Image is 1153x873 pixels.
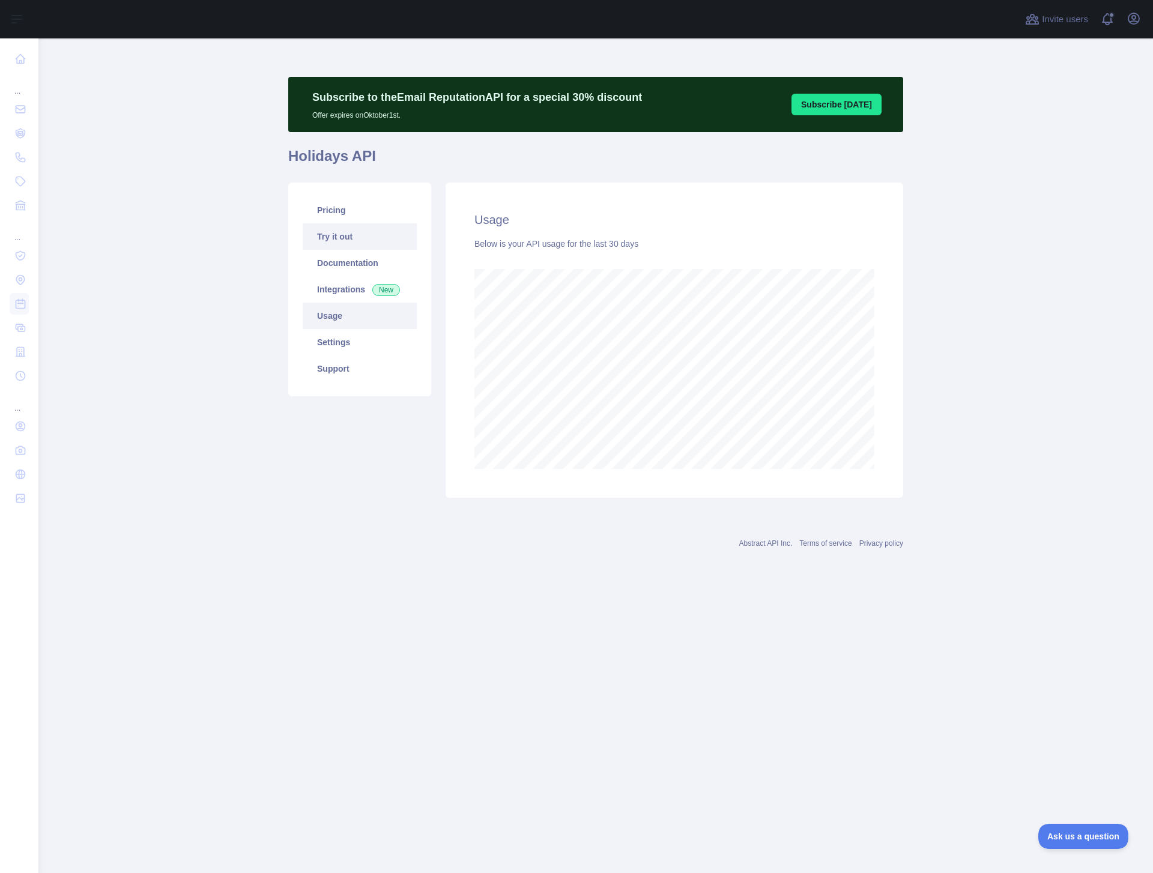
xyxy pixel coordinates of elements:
a: Pricing [303,197,417,223]
a: Terms of service [799,539,852,548]
div: ... [10,72,29,96]
iframe: Toggle Customer Support [1038,824,1129,849]
a: Try it out [303,223,417,250]
p: Offer expires on Oktober 1st. [312,106,642,120]
a: Privacy policy [859,539,903,548]
h2: Usage [474,211,874,228]
div: Below is your API usage for the last 30 days [474,238,874,250]
a: Documentation [303,250,417,276]
div: ... [10,219,29,243]
div: ... [10,389,29,413]
span: Invite users [1042,13,1088,26]
button: Subscribe [DATE] [791,94,882,115]
a: Abstract API Inc. [739,539,793,548]
a: Usage [303,303,417,329]
a: Integrations New [303,276,417,303]
a: Settings [303,329,417,355]
a: Support [303,355,417,382]
button: Invite users [1023,10,1091,29]
p: Subscribe to the Email Reputation API for a special 30 % discount [312,89,642,106]
span: New [372,284,400,296]
h1: Holidays API [288,147,903,175]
